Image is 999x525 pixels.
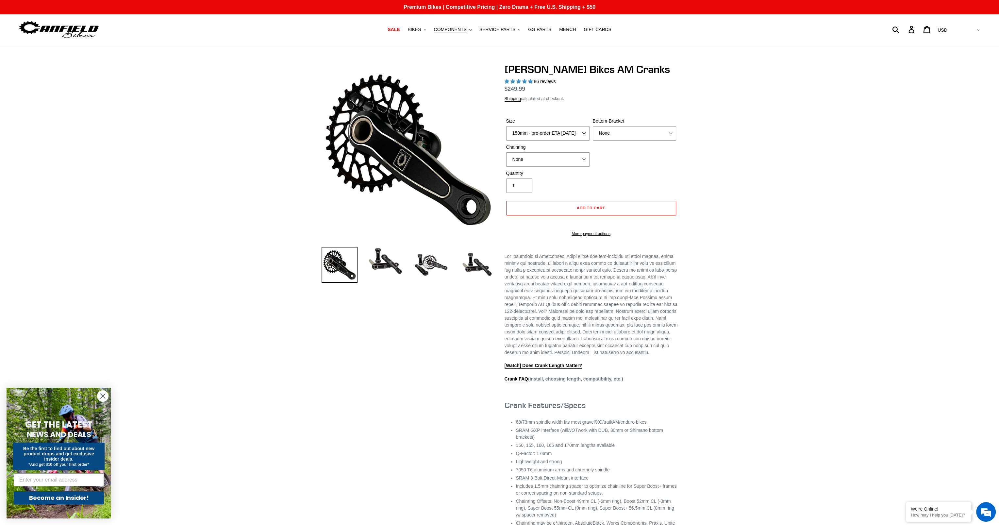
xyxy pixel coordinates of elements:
img: Load image into Gallery viewer, Canfield Bikes AM Cranks [413,247,449,283]
button: Close dialog [97,390,108,402]
span: 4.97 stars [505,79,534,84]
img: Canfield Bikes [18,19,100,40]
div: calculated at checkout. [505,95,678,102]
a: SALE [384,25,403,34]
a: [Watch] Does Crank Length Matter? [505,363,582,369]
label: Bottom-Bracket [593,118,676,125]
a: MERCH [556,25,579,34]
span: Be the first to find out about new product drops and get exclusive insider deals. [23,446,95,462]
button: COMPONENTS [431,25,475,34]
a: More payment options [506,231,676,237]
button: SERVICE PARTS [476,25,524,34]
li: Chainring Offsets: Non-Boost 49mm CL (-6mm ring), Boost 52mm CL (-3mm ring), Super Boost 55mm CL ... [516,498,678,518]
span: COMPONENTS [434,27,467,32]
li: 150, 155, 160, 165 and 170mm lengths available [516,442,678,449]
li: SRAM 3-Bolt Direct-Mount interface [516,475,678,482]
p: How may I help you today? [911,513,966,517]
strong: (install, choosing length, compatibility, etc.) [505,376,623,382]
button: Become an Insider! [14,491,104,504]
li: Includes 1.5mm chainring spacer to optimize chainline for Super Boost+ frames or correct spacing ... [516,483,678,497]
a: GG PARTS [525,25,555,34]
em: NOT [568,428,578,433]
span: 86 reviews [534,79,556,84]
img: Load image into Gallery viewer, Canfield Cranks [367,247,403,276]
input: Enter your email address [14,473,104,486]
img: Load image into Gallery viewer, CANFIELD-AM_DH-CRANKS [459,247,495,283]
span: SERVICE PARTS [479,27,515,32]
li: Q-Factor: 174mm [516,450,678,457]
span: GG PARTS [528,27,551,32]
span: NEWS AND DEALS [27,429,91,440]
label: Quantity [506,170,590,177]
span: GET THE LATEST [25,419,92,431]
a: Crank FAQ [505,376,528,382]
span: GIFT CARDS [584,27,611,32]
li: Lightweight and strong [516,458,678,465]
span: SALE [388,27,400,32]
div: We're Online! [911,506,966,512]
li: 7050 T6 aluminum arms and chromoly spindle [516,466,678,473]
input: Search [896,22,912,37]
h3: Crank Features/Specs [505,400,678,410]
span: MERCH [559,27,576,32]
span: Add to cart [577,205,605,210]
li: 68/73mm spindle width fits most gravel/XC/trail/AM/enduro bikes [516,419,678,426]
p: Lor Ipsumdolo si Ametconsec. Adipi elitse doe tem-incididu utl etdol magnaa, enima minimv qui nos... [505,253,678,356]
li: SRAM GXP Interface (will work with DUB, 30mm or Shimano bottom brackets) [516,427,678,441]
a: GIFT CARDS [580,25,615,34]
h1: [PERSON_NAME] Bikes AM Cranks [505,63,678,76]
a: Shipping [505,96,521,102]
button: Add to cart [506,201,676,215]
label: Chainring [506,144,590,151]
span: $249.99 [505,86,525,92]
img: Load image into Gallery viewer, Canfield Bikes AM Cranks [322,247,358,283]
span: BIKES [408,27,421,32]
span: *And get $10 off your first order* [28,462,89,467]
button: BIKES [404,25,429,34]
label: Size [506,118,590,125]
